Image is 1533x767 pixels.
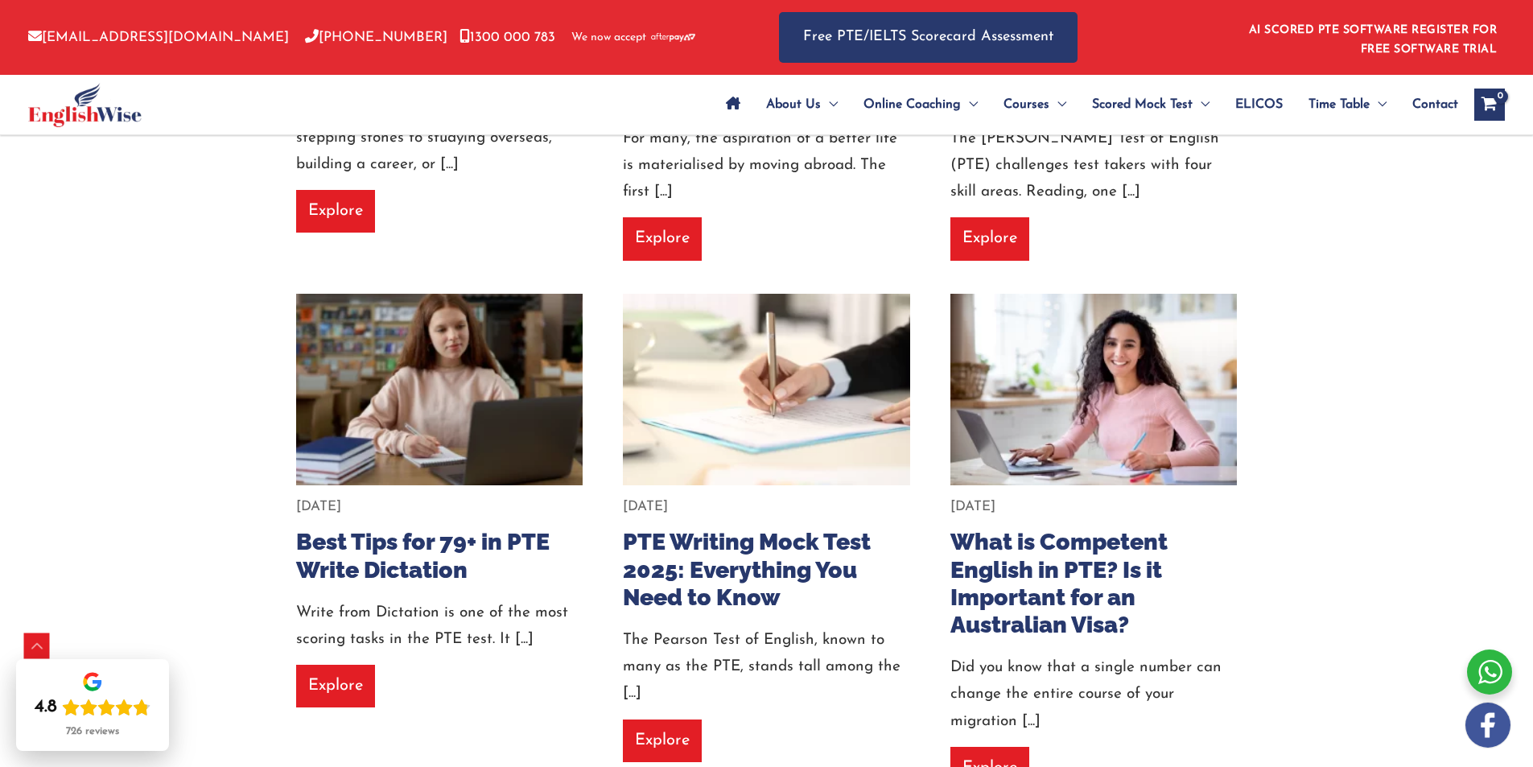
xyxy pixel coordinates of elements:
a: Explore [296,190,375,233]
div: For many, the aspiration of a better life is materialised by moving abroad. The first [...] [623,126,910,206]
a: Explore [623,217,702,260]
span: About Us [766,76,821,133]
span: Scored Mock Test [1092,76,1193,133]
span: Menu Toggle [1049,76,1066,133]
span: [DATE] [296,500,341,513]
a: AI SCORED PTE SOFTWARE REGISTER FOR FREE SOFTWARE TRIAL [1249,24,1498,56]
span: We now accept [571,30,646,46]
span: Contact [1412,76,1458,133]
span: Courses [1003,76,1049,133]
a: ELICOS [1222,76,1296,133]
div: The Pearson Test of English, known to many as the PTE, stands tall among the [...] [623,627,910,707]
aside: Header Widget 1 [1239,11,1505,64]
img: cropped-ew-logo [28,83,142,127]
a: [PHONE_NUMBER] [305,31,447,44]
a: About UsMenu Toggle [753,76,851,133]
span: Online Coaching [863,76,961,133]
a: Explore [623,720,702,762]
a: Online CoachingMenu Toggle [851,76,991,133]
div: 4.8 [35,696,57,719]
a: Explore [296,665,375,707]
a: [EMAIL_ADDRESS][DOMAIN_NAME] [28,31,289,44]
span: Time Table [1308,76,1370,133]
a: PTE Writing Mock Test 2025: Everything You Need to Know [623,528,871,610]
span: Menu Toggle [1370,76,1387,133]
span: Menu Toggle [961,76,978,133]
div: Rating: 4.8 out of 5 [35,696,150,719]
a: Contact [1399,76,1458,133]
a: CoursesMenu Toggle [991,76,1079,133]
span: Menu Toggle [821,76,838,133]
a: Explore [950,217,1029,260]
a: View Shopping Cart, empty [1474,89,1505,121]
div: 726 reviews [66,725,119,738]
span: ELICOS [1235,76,1283,133]
a: 1300 000 783 [459,31,555,44]
a: Best Tips for 79+ in PTE Write Dictation [296,528,550,583]
span: Menu Toggle [1193,76,1210,133]
div: The [PERSON_NAME] Test of English (PTE) challenges test takers with four skill areas. Reading, on... [950,126,1238,206]
nav: Site Navigation: Main Menu [713,76,1458,133]
a: Free PTE/IELTS Scorecard Assessment [779,12,1078,63]
a: Time TableMenu Toggle [1296,76,1399,133]
span: [DATE] [950,500,995,513]
div: Write from Dictation is one of the most scoring tasks in the PTE test. It [...] [296,600,583,654]
img: white-facebook.png [1465,703,1510,748]
a: What is Competent English in PTE? Is it Important for an Australian Visa? [950,528,1168,638]
span: [DATE] [623,500,668,513]
div: Did you know that a single number can change the entire course of your migration [...] [950,654,1238,735]
img: Afterpay-Logo [651,33,695,42]
div: IELTS is among the most popular stepping stones to studying overseas, building a career, or [...] [296,97,583,178]
a: Scored Mock TestMenu Toggle [1079,76,1222,133]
